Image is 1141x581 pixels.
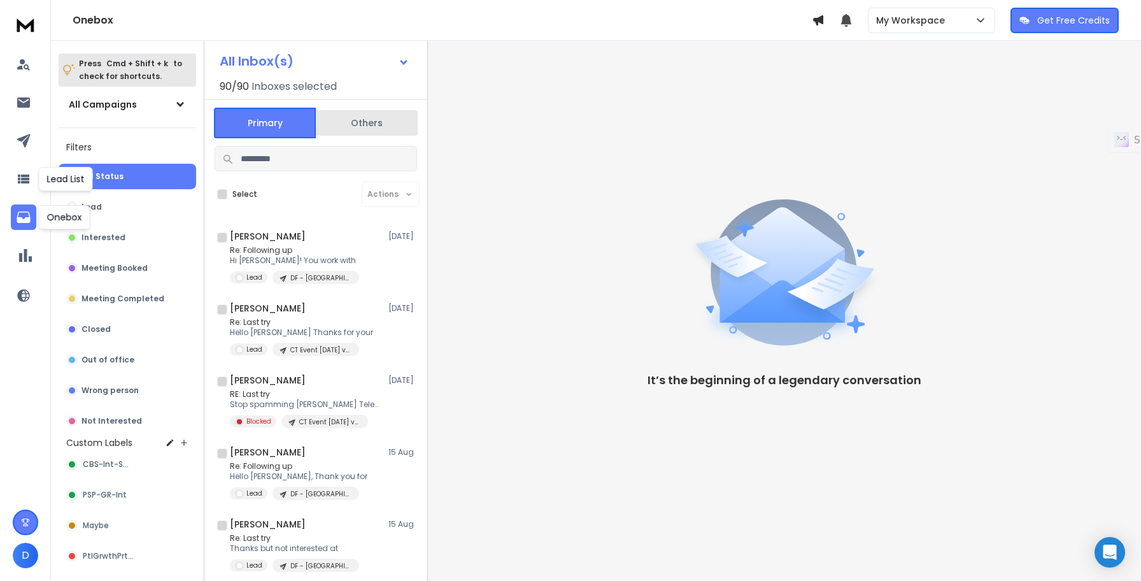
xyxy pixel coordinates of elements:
[73,13,812,28] h1: Onebox
[252,79,337,94] h3: Inboxes selected
[230,471,367,482] p: Hello [PERSON_NAME], Thank you for
[83,520,109,531] span: Maybe
[59,225,196,250] button: Interested
[79,57,182,83] p: Press to check for shortcuts.
[388,447,417,457] p: 15 Aug
[209,48,420,74] button: All Inbox(s)
[230,230,306,243] h1: [PERSON_NAME]
[214,108,316,138] button: Primary
[59,255,196,281] button: Meeting Booked
[81,355,134,365] p: Out of office
[388,519,417,529] p: 15 Aug
[59,347,196,373] button: Out of office
[230,255,359,266] p: Hi [PERSON_NAME]! You work with
[230,317,373,327] p: Re: Last try
[246,345,262,354] p: Lead
[230,461,367,471] p: Re: Following up
[246,561,262,570] p: Lead
[59,317,196,342] button: Closed
[81,385,139,396] p: Wrong person
[81,416,142,426] p: Not Interested
[59,92,196,117] button: All Campaigns
[81,324,111,334] p: Closed
[388,303,417,313] p: [DATE]
[220,79,249,94] span: 90 / 90
[220,55,294,68] h1: All Inbox(s)
[230,245,359,255] p: Re: Following up
[83,490,127,500] span: PSP-GR-Int
[39,167,93,191] div: Lead List
[13,543,38,568] button: D
[290,561,351,571] p: DF - [GEOGRAPHIC_DATA] - FU.1.2
[81,294,164,304] p: Meeting Completed
[59,452,196,477] button: CBS-Int-Sell
[648,371,921,389] p: It’s the beginning of a legendary conversation
[290,489,351,499] p: DF - [GEOGRAPHIC_DATA] - FU.1.2
[246,417,271,426] p: Blocked
[230,389,383,399] p: RE: Last try
[232,189,257,199] label: Select
[69,98,137,111] h1: All Campaigns
[104,56,170,71] span: Cmd + Shift + k
[246,489,262,498] p: Lead
[230,399,383,410] p: Stop spamming [PERSON_NAME] Telephone :
[59,194,196,220] button: Lead
[230,446,306,459] h1: [PERSON_NAME]
[876,14,950,27] p: My Workspace
[59,138,196,156] h3: Filters
[59,286,196,312] button: Meeting Completed
[299,417,360,427] p: CT Event [DATE] v2 FU.2
[83,171,124,182] p: All Status
[81,233,125,243] p: Interested
[230,302,306,315] h1: [PERSON_NAME]
[13,13,38,36] img: logo
[83,551,136,561] span: PtlGrwthPrtnr
[59,378,196,403] button: Wrong person
[59,482,196,508] button: PSP-GR-Int
[246,273,262,282] p: Lead
[388,231,417,241] p: [DATE]
[66,436,132,449] h3: Custom Labels
[230,518,306,531] h1: [PERSON_NAME]
[316,109,418,137] button: Others
[388,375,417,385] p: [DATE]
[59,408,196,434] button: Not Interested
[1095,537,1125,568] div: Open Intercom Messenger
[1037,14,1110,27] p: Get Free Credits
[59,513,196,538] button: Maybe
[230,327,373,338] p: Hello [PERSON_NAME] Thanks for your
[290,273,351,283] p: DF - [GEOGRAPHIC_DATA] - FU.1.2
[81,202,102,212] p: Lead
[290,345,351,355] p: CT Event [DATE] v2 FU.2
[1010,8,1119,33] button: Get Free Credits
[230,374,306,387] h1: [PERSON_NAME]
[59,543,196,569] button: PtlGrwthPrtnr
[59,164,196,189] button: All Status
[81,263,148,273] p: Meeting Booked
[230,533,359,543] p: Re: Last try
[230,543,359,554] p: Thanks but not interested at
[83,459,132,470] span: CBS-Int-Sell
[39,205,90,229] div: Onebox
